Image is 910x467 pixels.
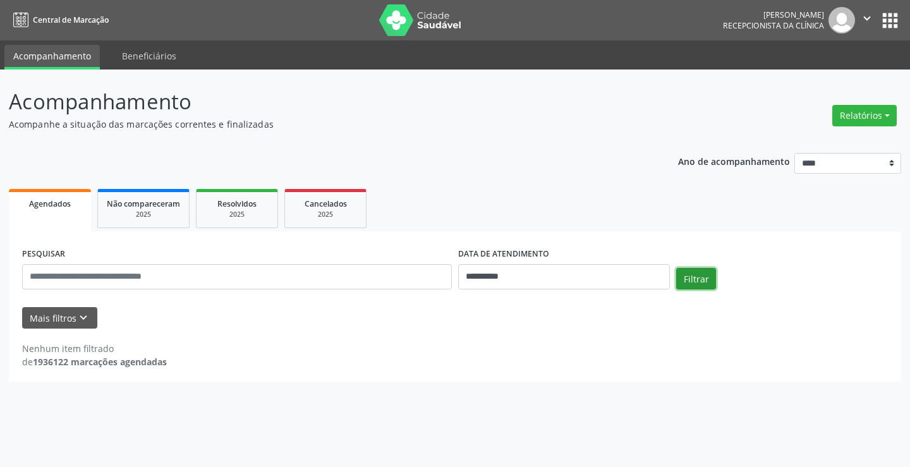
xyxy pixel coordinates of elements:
[676,268,716,289] button: Filtrar
[33,356,167,368] strong: 1936122 marcações agendadas
[22,307,97,329] button: Mais filtroskeyboard_arrow_down
[458,245,549,264] label: DATA DE ATENDIMENTO
[828,7,855,33] img: img
[832,105,897,126] button: Relatórios
[9,86,633,118] p: Acompanhamento
[9,118,633,131] p: Acompanhe a situação das marcações correntes e finalizadas
[860,11,874,25] i: 
[107,210,180,219] div: 2025
[33,15,109,25] span: Central de Marcação
[107,198,180,209] span: Não compareceram
[879,9,901,32] button: apps
[22,355,167,368] div: de
[29,198,71,209] span: Agendados
[678,153,790,169] p: Ano de acompanhamento
[723,20,824,31] span: Recepcionista da clínica
[9,9,109,30] a: Central de Marcação
[217,198,257,209] span: Resolvidos
[76,311,90,325] i: keyboard_arrow_down
[305,198,347,209] span: Cancelados
[113,45,185,67] a: Beneficiários
[855,7,879,33] button: 
[294,210,357,219] div: 2025
[723,9,824,20] div: [PERSON_NAME]
[22,342,167,355] div: Nenhum item filtrado
[205,210,269,219] div: 2025
[4,45,100,70] a: Acompanhamento
[22,245,65,264] label: PESQUISAR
